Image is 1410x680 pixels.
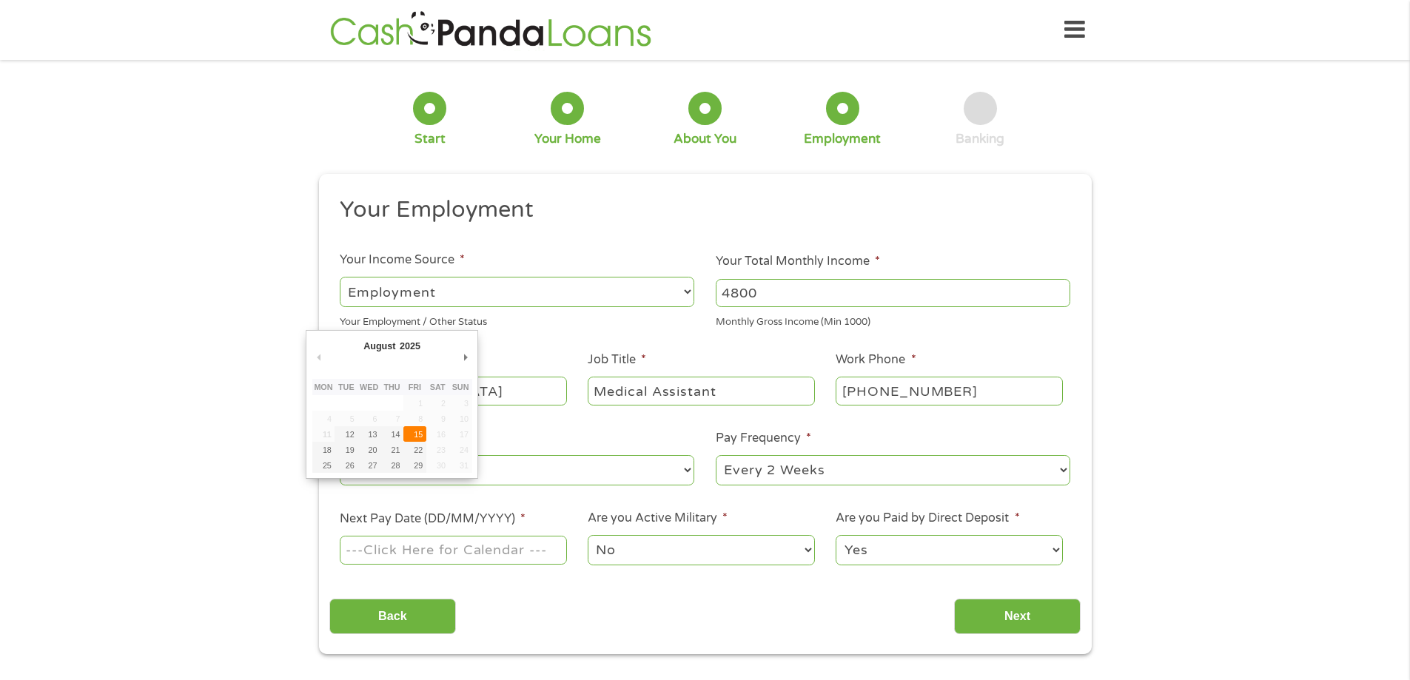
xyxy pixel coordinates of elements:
label: Are you Active Military [588,511,728,526]
label: Job Title [588,352,646,368]
button: 12 [335,426,357,442]
img: GetLoanNow Logo [326,9,656,51]
button: 25 [312,457,335,473]
abbr: Thursday [383,383,400,391]
input: Cashier [588,377,814,405]
input: Next [954,599,1081,635]
button: 29 [403,457,426,473]
label: Your Total Monthly Income [716,254,880,269]
label: Work Phone [836,352,916,368]
button: 19 [335,442,357,457]
div: Your Employment / Other Status [340,310,694,330]
div: Monthly Gross Income (Min 1000) [716,310,1070,330]
button: 18 [312,442,335,457]
label: Pay Frequency [716,431,811,446]
button: Previous Month [312,347,326,367]
button: 21 [380,442,403,457]
button: 22 [403,442,426,457]
abbr: Sunday [452,383,469,391]
div: Employment [804,131,881,147]
div: Banking [956,131,1004,147]
h2: Your Employment [340,195,1059,225]
button: Next Month [459,347,472,367]
button: 13 [357,426,380,442]
label: Are you Paid by Direct Deposit [836,511,1019,526]
label: Your Income Source [340,252,465,268]
button: 15 [403,426,426,442]
button: 14 [380,426,403,442]
div: Your Home [534,131,601,147]
input: (231) 754-4010 [836,377,1062,405]
div: 2025 [397,336,422,356]
abbr: Tuesday [338,383,355,391]
div: Start [414,131,446,147]
input: Back [329,599,456,635]
input: Use the arrow keys to pick a date [340,536,566,564]
input: 1800 [716,279,1070,307]
button: 27 [357,457,380,473]
button: 26 [335,457,357,473]
abbr: Friday [409,383,421,391]
abbr: Monday [314,383,332,391]
abbr: Wednesday [360,383,378,391]
button: 28 [380,457,403,473]
label: Next Pay Date (DD/MM/YYYY) [340,511,526,527]
div: August [361,336,397,356]
div: About You [674,131,736,147]
abbr: Saturday [430,383,446,391]
button: 20 [357,442,380,457]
